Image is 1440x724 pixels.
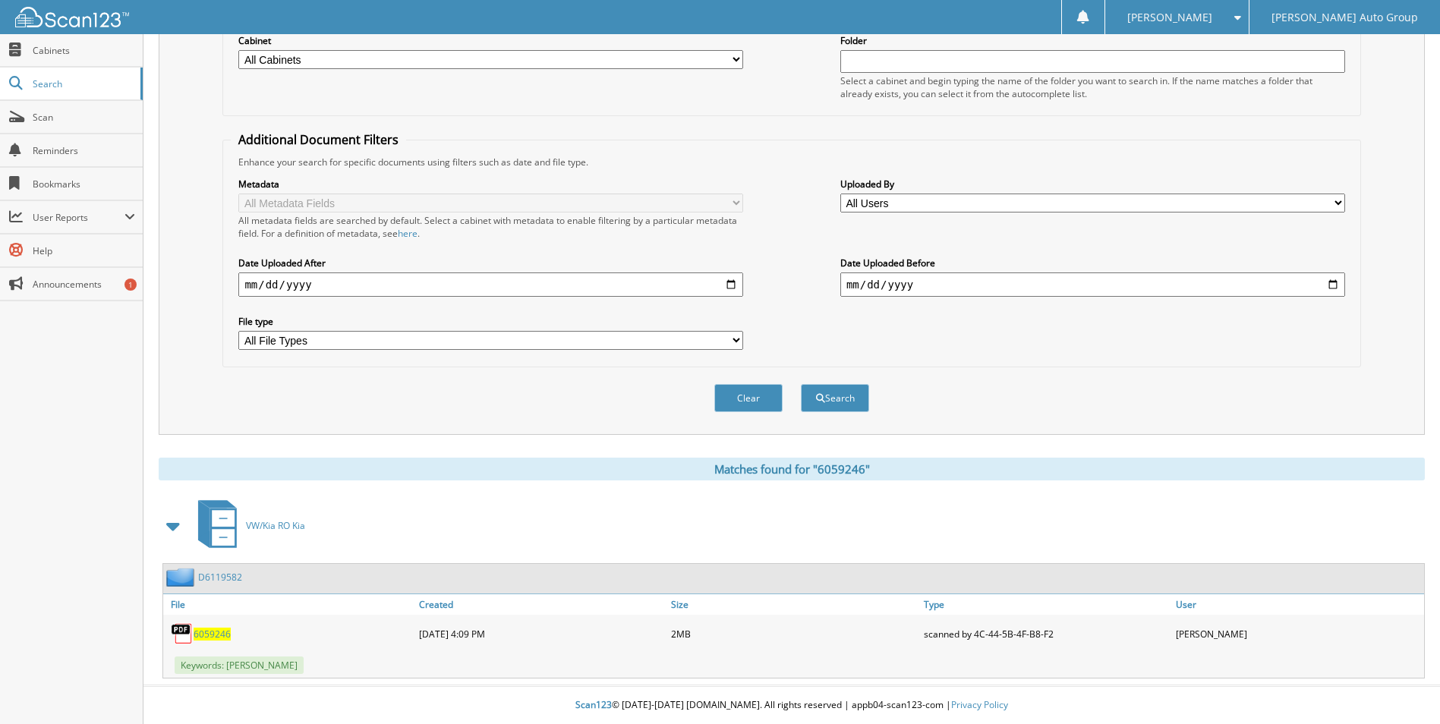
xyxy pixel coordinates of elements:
span: Announcements [33,278,135,291]
a: 6059246 [194,628,231,641]
div: 2MB [667,619,919,649]
label: Metadata [238,178,743,190]
div: Enhance your search for specific documents using filters such as date and file type. [231,156,1352,168]
a: File [163,594,415,615]
a: Created [415,594,667,615]
span: Scan [33,111,135,124]
label: Date Uploaded After [238,257,743,269]
button: Clear [714,384,783,412]
span: Keywords: [PERSON_NAME] [175,656,304,674]
a: here [398,227,418,240]
input: end [840,272,1345,297]
span: VW/Kia RO Kia [246,519,305,532]
div: Select a cabinet and begin typing the name of the folder you want to search in. If the name match... [840,74,1345,100]
div: All metadata fields are searched by default. Select a cabinet with metadata to enable filtering b... [238,214,743,240]
span: Reminders [33,144,135,157]
label: Uploaded By [840,178,1345,190]
a: Size [667,594,919,615]
a: VW/Kia RO Kia [189,496,305,556]
span: [PERSON_NAME] Auto Group [1271,13,1418,22]
label: Cabinet [238,34,743,47]
span: User Reports [33,211,124,224]
div: scanned by 4C-44-5B-4F-B8-F2 [920,619,1172,649]
legend: Additional Document Filters [231,131,406,148]
a: Type [920,594,1172,615]
span: Bookmarks [33,178,135,190]
button: Search [801,384,869,412]
div: © [DATE]-[DATE] [DOMAIN_NAME]. All rights reserved | appb04-scan123-com | [143,687,1440,724]
input: start [238,272,743,297]
div: Matches found for "6059246" [159,458,1425,480]
img: folder2.png [166,568,198,587]
label: Date Uploaded Before [840,257,1345,269]
div: 1 [124,279,137,291]
a: D6119582 [198,571,242,584]
label: File type [238,315,743,328]
label: Folder [840,34,1345,47]
img: scan123-logo-white.svg [15,7,129,27]
a: Privacy Policy [951,698,1008,711]
div: [DATE] 4:09 PM [415,619,667,649]
span: Cabinets [33,44,135,57]
span: [PERSON_NAME] [1127,13,1212,22]
span: Search [33,77,133,90]
a: User [1172,594,1424,615]
div: [PERSON_NAME] [1172,619,1424,649]
span: Help [33,244,135,257]
img: PDF.png [171,622,194,645]
span: Scan123 [575,698,612,711]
